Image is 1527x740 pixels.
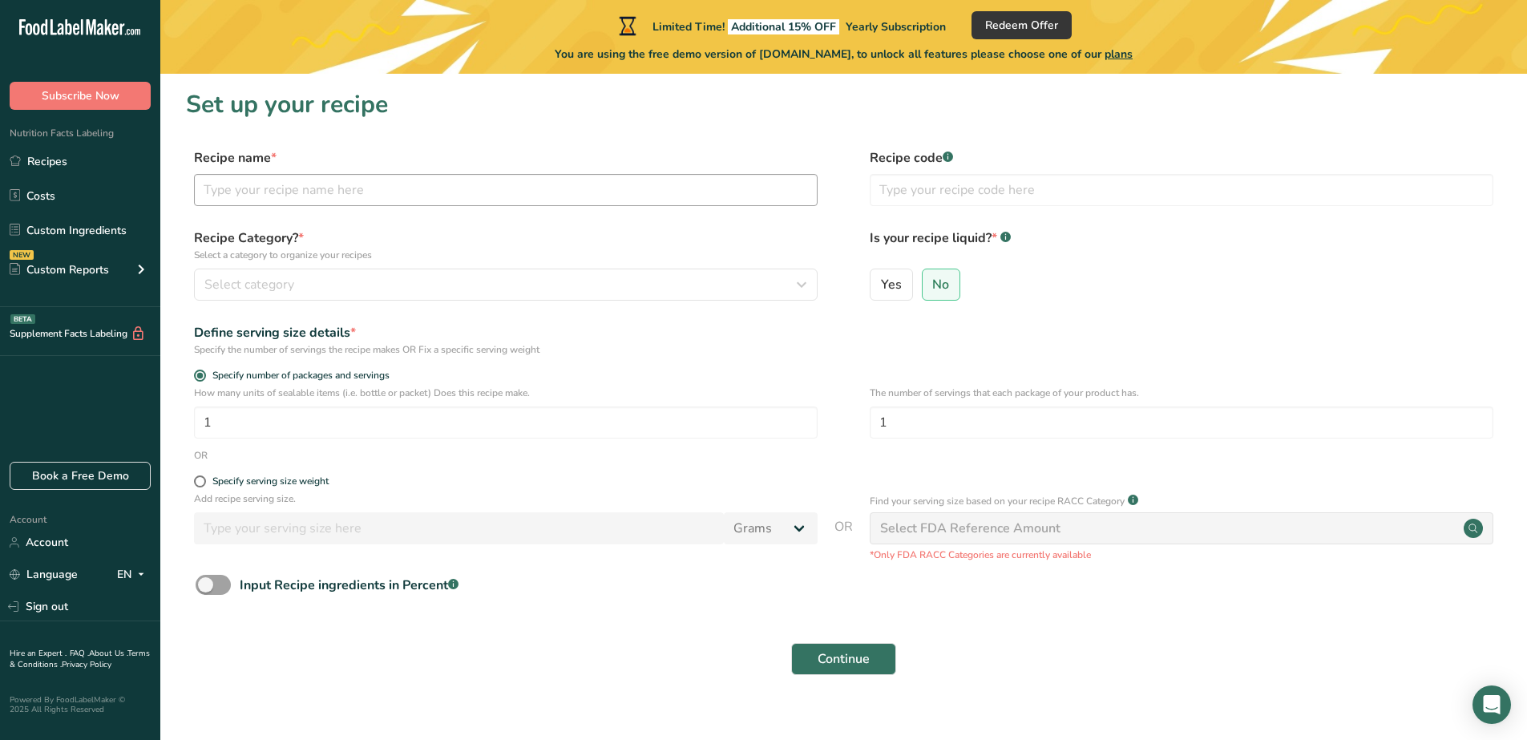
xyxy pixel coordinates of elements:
p: Select a category to organize your recipes [194,248,818,262]
p: The number of servings that each package of your product has. [870,386,1493,400]
span: Specify number of packages and servings [206,370,390,382]
div: Powered By FoodLabelMaker © 2025 All Rights Reserved [10,695,151,714]
div: NEW [10,250,34,260]
label: Recipe code [870,148,1493,168]
div: Select FDA Reference Amount [880,519,1060,538]
input: Type your recipe name here [194,174,818,206]
a: Terms & Conditions . [10,648,150,670]
span: You are using the free demo version of [DOMAIN_NAME], to unlock all features please choose one of... [555,46,1133,63]
button: Continue [791,643,896,675]
a: Hire an Expert . [10,648,67,659]
span: Yearly Subscription [846,19,946,34]
span: plans [1105,47,1133,62]
span: Redeem Offer [985,17,1058,34]
div: BETA [10,314,35,324]
div: EN [117,565,151,584]
div: Limited Time! [616,16,946,35]
p: *Only FDA RACC Categories are currently available [870,548,1493,562]
span: OR [834,517,853,562]
div: Input Recipe ingredients in Percent [240,576,459,595]
p: How many units of sealable items (i.e. bottle or packet) Does this recipe make. [194,386,818,400]
div: Specify serving size weight [212,475,329,487]
a: Book a Free Demo [10,462,151,490]
div: Specify the number of servings the recipe makes OR Fix a specific serving weight [194,342,818,357]
button: Subscribe Now [10,82,151,110]
div: Custom Reports [10,261,109,278]
input: Type your recipe code here [870,174,1493,206]
div: OR [194,448,208,463]
a: Privacy Policy [62,659,111,670]
span: No [932,277,949,293]
label: Is your recipe liquid? [870,228,1493,262]
a: FAQ . [70,648,89,659]
div: Open Intercom Messenger [1472,685,1511,724]
p: Find your serving size based on your recipe RACC Category [870,494,1125,508]
label: Recipe name [194,148,818,168]
label: Recipe Category? [194,228,818,262]
input: Type your serving size here [194,512,724,544]
a: Language [10,560,78,588]
span: Additional 15% OFF [728,19,839,34]
span: Continue [818,649,870,669]
span: Yes [881,277,902,293]
p: Add recipe serving size. [194,491,818,506]
button: Redeem Offer [972,11,1072,39]
div: Define serving size details [194,323,818,342]
a: About Us . [89,648,127,659]
button: Select category [194,269,818,301]
span: Subscribe Now [42,87,119,104]
span: Select category [204,275,294,294]
h1: Set up your recipe [186,87,1501,123]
